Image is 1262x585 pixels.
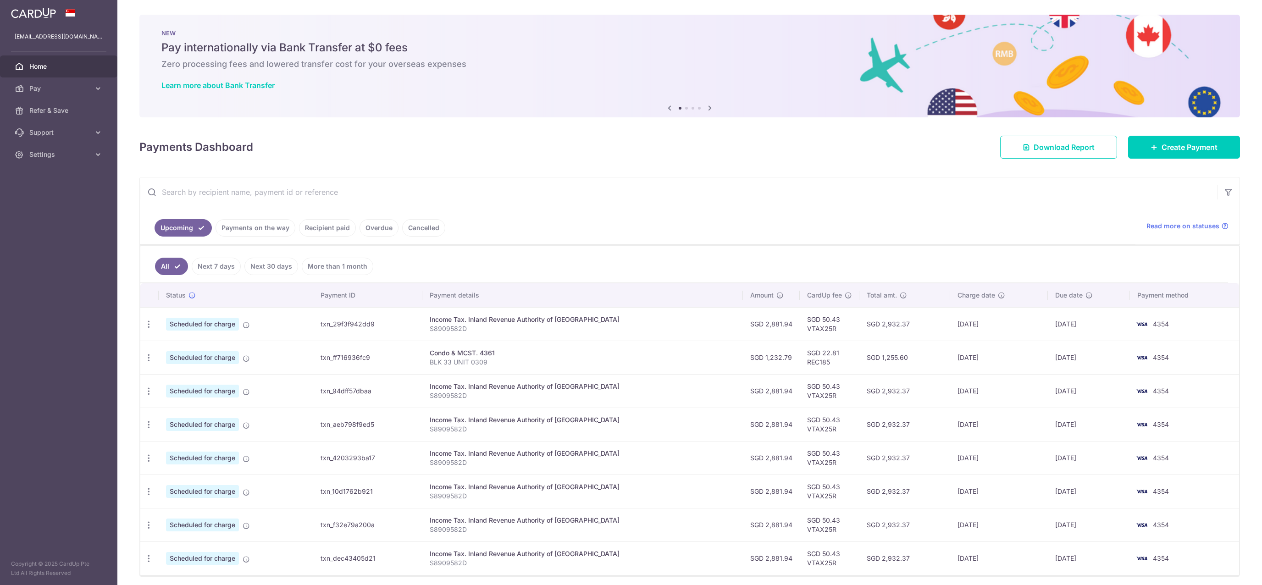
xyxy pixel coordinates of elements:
[29,150,90,159] span: Settings
[800,307,859,341] td: SGD 50.43 VTAX25R
[11,7,56,18] img: CardUp
[743,475,800,508] td: SGD 2,881.94
[161,81,275,90] a: Learn more about Bank Transfer
[859,475,950,508] td: SGD 2,932.37
[1048,508,1130,541] td: [DATE]
[313,541,422,575] td: txn_dec43405d21
[166,291,186,300] span: Status
[302,258,373,275] a: More than 1 month
[430,449,736,458] div: Income Tax. Inland Revenue Authority of [GEOGRAPHIC_DATA]
[430,549,736,558] div: Income Tax. Inland Revenue Authority of [GEOGRAPHIC_DATA]
[299,219,356,237] a: Recipient paid
[161,29,1218,37] p: NEW
[1153,320,1169,328] span: 4354
[29,128,90,137] span: Support
[800,374,859,408] td: SGD 50.43 VTAX25R
[313,408,422,441] td: txn_aeb798f9ed5
[430,525,736,534] p: S8909582D
[859,307,950,341] td: SGD 2,932.37
[313,508,422,541] td: txn_f32e79a200a
[155,258,188,275] a: All
[1133,319,1151,330] img: Bank Card
[166,452,239,464] span: Scheduled for charge
[859,541,950,575] td: SGD 2,932.37
[1048,307,1130,341] td: [DATE]
[1153,420,1169,428] span: 4354
[430,382,736,391] div: Income Tax. Inland Revenue Authority of [GEOGRAPHIC_DATA]
[313,283,422,307] th: Payment ID
[743,441,800,475] td: SGD 2,881.94
[1133,486,1151,497] img: Bank Card
[430,458,736,467] p: S8909582D
[950,508,1048,541] td: [DATE]
[1153,353,1169,361] span: 4354
[1048,341,1130,374] td: [DATE]
[743,307,800,341] td: SGD 2,881.94
[950,307,1048,341] td: [DATE]
[800,541,859,575] td: SGD 50.43 VTAX25R
[950,408,1048,441] td: [DATE]
[166,318,239,331] span: Scheduled for charge
[139,139,253,155] h4: Payments Dashboard
[360,219,399,237] a: Overdue
[743,341,800,374] td: SGD 1,232.79
[743,541,800,575] td: SGD 2,881.94
[950,475,1048,508] td: [DATE]
[155,219,212,237] a: Upcoming
[166,552,239,565] span: Scheduled for charge
[244,258,298,275] a: Next 30 days
[140,177,1218,207] input: Search by recipient name, payment id or reference
[166,485,239,498] span: Scheduled for charge
[430,358,736,367] p: BLK 33 UNIT 0309
[1034,142,1095,153] span: Download Report
[1048,541,1130,575] td: [DATE]
[859,374,950,408] td: SGD 2,932.37
[1146,221,1229,231] a: Read more on statuses
[800,341,859,374] td: SGD 22.81 REC185
[743,408,800,441] td: SGD 2,881.94
[313,475,422,508] td: txn_10d1762b921
[313,307,422,341] td: txn_29f3f942dd9
[950,374,1048,408] td: [DATE]
[1153,487,1169,495] span: 4354
[166,385,239,397] span: Scheduled for charge
[430,516,736,525] div: Income Tax. Inland Revenue Authority of [GEOGRAPHIC_DATA]
[430,558,736,568] p: S8909582D
[313,374,422,408] td: txn_94dff57dbaa
[859,508,950,541] td: SGD 2,932.37
[166,519,239,531] span: Scheduled for charge
[430,324,736,333] p: S8909582D
[867,291,897,300] span: Total amt.
[859,441,950,475] td: SGD 2,932.37
[800,441,859,475] td: SGD 50.43 VTAX25R
[313,341,422,374] td: txn_ff716936fc9
[166,418,239,431] span: Scheduled for charge
[430,348,736,358] div: Condo & MCST. 4361
[750,291,774,300] span: Amount
[1162,142,1218,153] span: Create Payment
[430,391,736,400] p: S8909582D
[859,341,950,374] td: SGD 1,255.60
[950,441,1048,475] td: [DATE]
[29,106,90,115] span: Refer & Save
[1153,521,1169,529] span: 4354
[950,341,1048,374] td: [DATE]
[1133,519,1151,530] img: Bank Card
[422,283,743,307] th: Payment details
[1153,454,1169,462] span: 4354
[958,291,995,300] span: Charge date
[807,291,842,300] span: CardUp fee
[192,258,241,275] a: Next 7 days
[430,482,736,491] div: Income Tax. Inland Revenue Authority of [GEOGRAPHIC_DATA]
[800,508,859,541] td: SGD 50.43 VTAX25R
[1153,554,1169,562] span: 4354
[950,541,1048,575] td: [DATE]
[1048,441,1130,475] td: [DATE]
[1130,283,1239,307] th: Payment method
[800,408,859,441] td: SGD 50.43 VTAX25R
[1133,352,1151,363] img: Bank Card
[1048,374,1130,408] td: [DATE]
[800,475,859,508] td: SGD 50.43 VTAX25R
[402,219,445,237] a: Cancelled
[1133,453,1151,464] img: Bank Card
